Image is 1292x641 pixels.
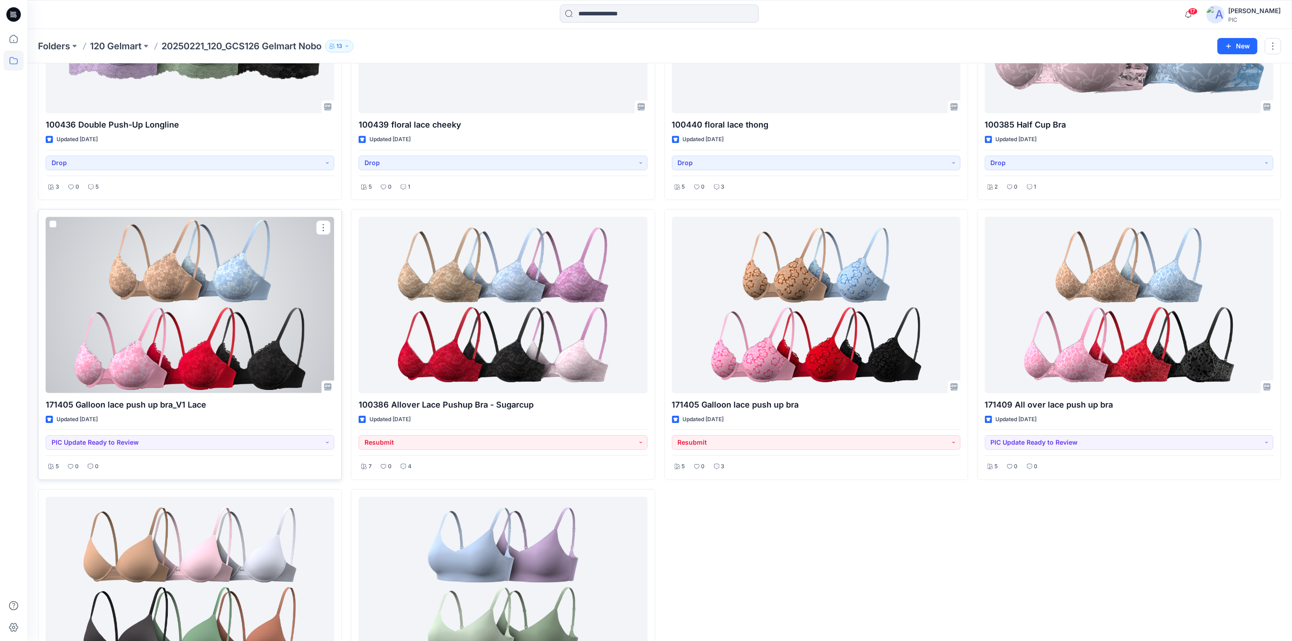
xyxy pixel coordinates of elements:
p: Updated [DATE] [683,135,724,144]
p: 2 [995,182,998,192]
p: 100436 Double Push-Up Longline [46,119,334,131]
p: 0 [76,182,79,192]
p: Updated [DATE] [57,415,98,424]
a: 171405 Galloon lace push up bra_V1 Lace [46,217,334,393]
p: Updated [DATE] [996,415,1037,424]
p: 0 [388,182,392,192]
p: 0 [1034,462,1038,471]
a: 171409 All over lace push up bra [985,217,1273,393]
p: Updated [DATE] [683,415,724,424]
p: 0 [1014,462,1018,471]
a: 100386 Allover Lace Pushup Bra - Sugarcup [359,217,647,393]
p: 171405 Galloon lace push up bra [672,399,961,411]
p: 100439 floral lace cheeky [359,119,647,131]
p: 171409 All over lace push up bra [985,399,1273,411]
button: New [1217,38,1258,54]
p: 5 [682,182,685,192]
img: avatar [1207,5,1225,24]
a: 171405 Galloon lace push up bra [672,217,961,393]
p: 20250221_120_GCS126 Gelmart Nobo [161,40,322,52]
p: 13 [336,41,342,51]
p: 100386 Allover Lace Pushup Bra - Sugarcup [359,399,647,411]
p: Updated [DATE] [57,135,98,144]
p: 0 [388,462,392,471]
button: 13 [325,40,354,52]
p: 3 [721,182,725,192]
p: 5 [995,462,998,471]
p: 0 [701,182,705,192]
div: PIC [1228,16,1281,23]
p: 5 [56,462,59,471]
p: Updated [DATE] [369,135,411,144]
p: 171405 Galloon lace push up bra_V1 Lace [46,399,334,411]
p: 3 [56,182,59,192]
p: 100385 Half Cup Bra [985,119,1273,131]
p: 4 [408,462,412,471]
p: 7 [369,462,372,471]
span: 17 [1188,8,1198,15]
p: 0 [75,462,79,471]
p: 5 [369,182,372,192]
p: 5 [682,462,685,471]
p: Updated [DATE] [996,135,1037,144]
a: Folders [38,40,70,52]
p: 5 [95,182,99,192]
p: 100440 floral lace thong [672,119,961,131]
p: 3 [721,462,725,471]
p: Updated [DATE] [369,415,411,424]
p: 1 [408,182,410,192]
p: 0 [95,462,99,471]
a: 120 Gelmart [90,40,142,52]
div: [PERSON_NAME] [1228,5,1281,16]
p: 1 [1034,182,1036,192]
p: 0 [701,462,705,471]
p: 0 [1014,182,1018,192]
